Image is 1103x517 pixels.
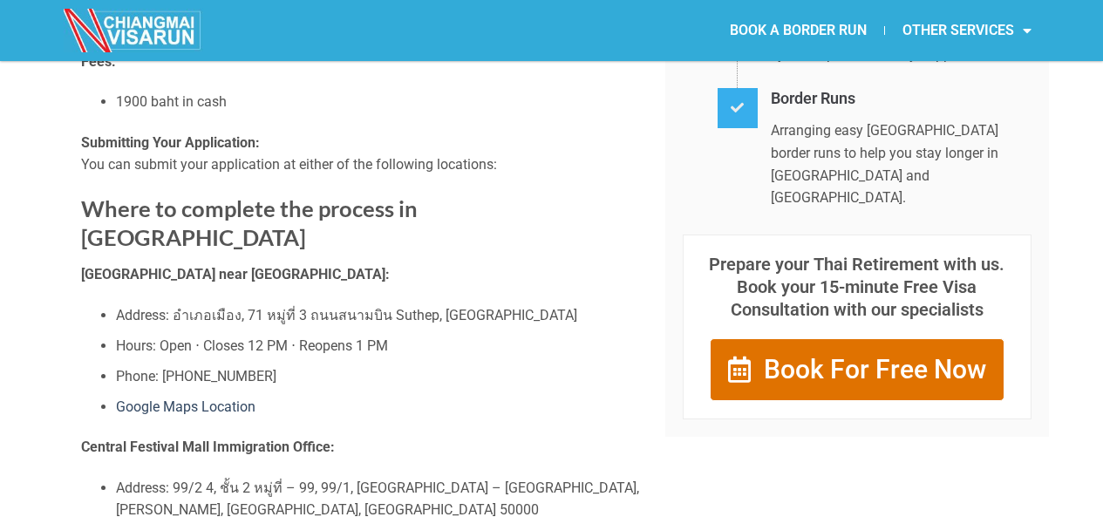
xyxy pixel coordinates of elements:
strong: [GEOGRAPHIC_DATA] near [GEOGRAPHIC_DATA]: [81,266,390,282]
h2: Where to complete the process in [GEOGRAPHIC_DATA] [81,194,639,253]
li: Phone: [PHONE_NUMBER] [116,365,639,388]
a: OTHER SERVICES [885,10,1049,51]
p: Arranging easy [GEOGRAPHIC_DATA] border runs to help you stay longer in [GEOGRAPHIC_DATA] and [GE... [771,119,1032,208]
p: You can submit your application at either of the following locations: [81,132,639,176]
a: Book For Free Now [710,338,1004,401]
a: Border Runs [771,89,855,107]
a: BOOK A BORDER RUN [712,10,884,51]
a: Google Maps Location [116,398,255,415]
nav: Menu [552,10,1049,51]
strong: Submitting Your Application: [81,134,260,151]
strong: Central Festival Mall Immigration Office: [81,439,335,455]
p: Prepare your Thai Retirement with us. Book your 15-minute Free Visa Consultation with our special... [701,253,1013,321]
li: Hours: Open ⋅ Closes 12 PM ⋅ Reopens 1 PM [116,335,639,357]
strong: Fees: [81,53,116,70]
li: 1900 baht in cash [116,91,639,113]
span: Book For Free Now [764,357,986,383]
li: Address: อำเภอเมือง, 71 หมู่ที่ 3 ถนนสนามบิน Suthep, [GEOGRAPHIC_DATA] [116,304,639,327]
